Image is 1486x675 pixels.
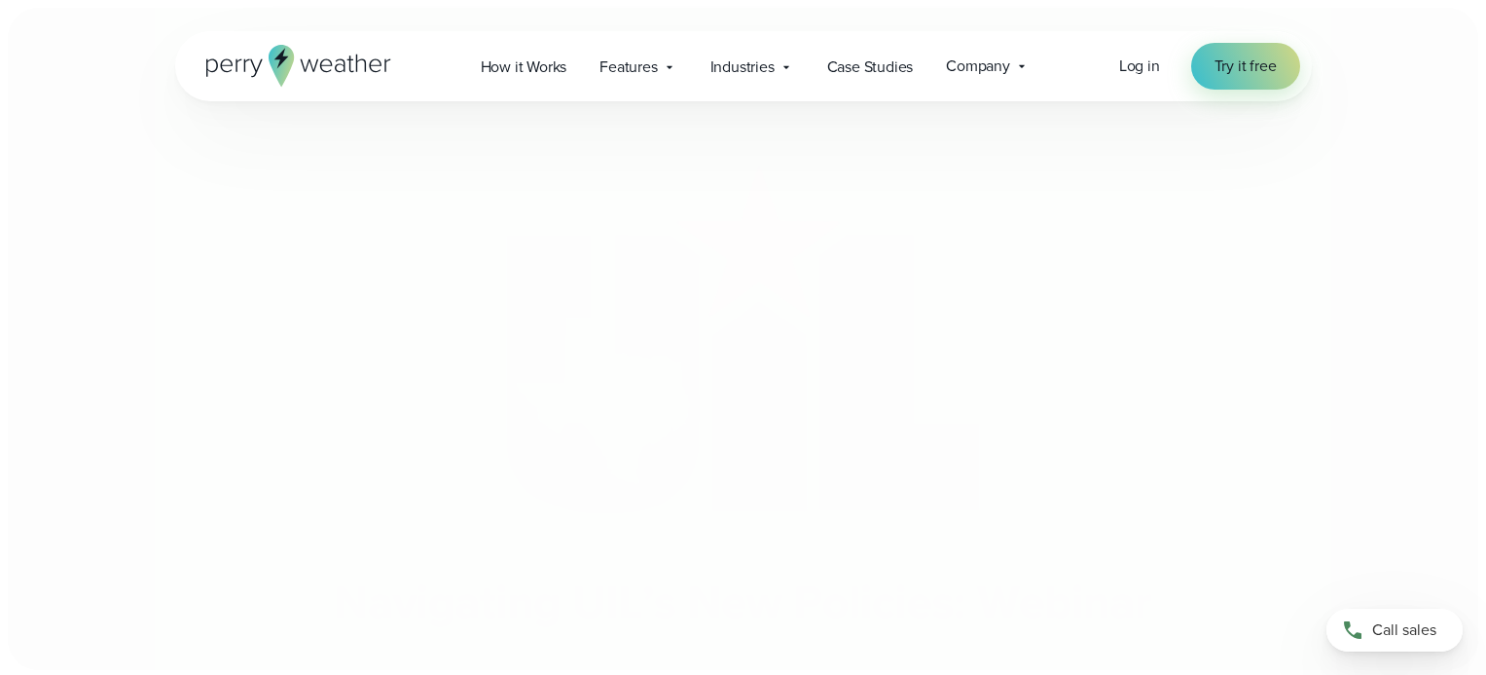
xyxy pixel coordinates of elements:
span: How it Works [481,56,567,79]
span: Features [599,56,657,79]
span: Call sales [1372,619,1436,642]
span: Log in [1119,55,1160,77]
a: Case Studies [811,47,930,87]
a: How it Works [464,47,584,87]
span: Industries [710,56,775,79]
span: Try it free [1214,55,1277,78]
span: Case Studies [827,56,914,79]
a: Log in [1119,55,1160,78]
a: Call sales [1326,609,1463,652]
span: Company [946,55,1010,78]
a: Try it free [1191,43,1300,90]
